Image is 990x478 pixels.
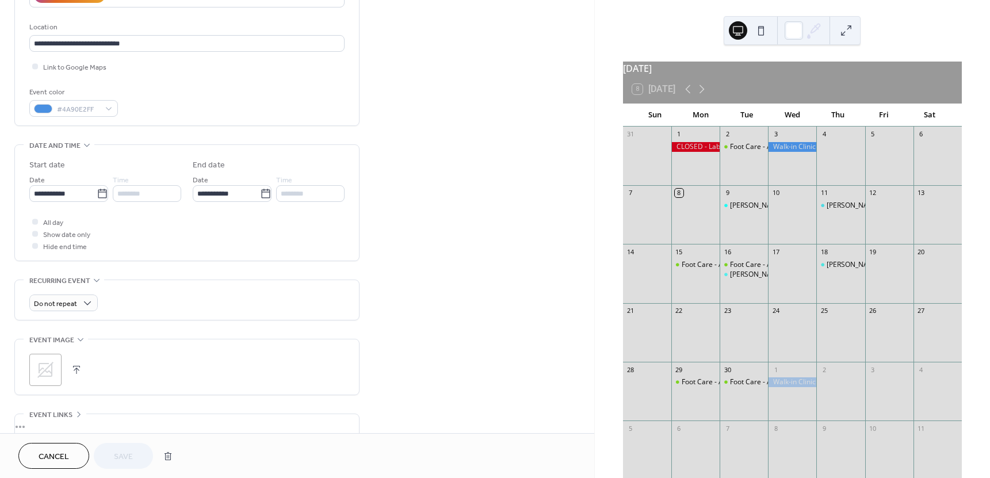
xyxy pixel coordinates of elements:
[730,270,848,280] div: [PERSON_NAME] StrongBodies Class
[820,247,828,256] div: 18
[907,104,953,127] div: Sat
[720,377,768,387] div: Foot Care - Appointment Required
[917,130,926,139] div: 6
[671,260,720,270] div: Foot Care - Appointment Required
[720,142,768,152] div: Foot Care - Appointment Required
[917,365,926,374] div: 4
[769,104,815,127] div: Wed
[730,201,871,211] div: [PERSON_NAME] StrongBodies Class Begins
[29,159,65,171] div: Start date
[193,159,225,171] div: End date
[18,443,89,469] button: Cancel
[626,130,635,139] div: 31
[43,241,87,253] span: Hide end time
[626,365,635,374] div: 28
[29,275,90,287] span: Recurring event
[113,174,129,186] span: Time
[723,365,732,374] div: 30
[43,229,90,241] span: Show date only
[917,247,926,256] div: 20
[723,307,732,315] div: 23
[57,104,100,116] span: #4A90E2FF
[816,260,865,270] div: Hurley StrongBodies Class
[626,424,635,433] div: 5
[723,424,732,433] div: 7
[623,62,962,75] div: [DATE]
[626,247,635,256] div: 14
[675,130,683,139] div: 1
[730,260,839,270] div: Foot Care - Appointment Required
[771,247,780,256] div: 17
[29,409,72,421] span: Event links
[34,297,77,311] span: Do not repeat
[771,189,780,197] div: 10
[675,307,683,315] div: 22
[917,424,926,433] div: 11
[869,365,877,374] div: 3
[820,307,828,315] div: 25
[29,354,62,386] div: ;
[675,365,683,374] div: 29
[276,174,292,186] span: Time
[43,62,106,74] span: Link to Google Maps
[682,377,790,387] div: Foot Care - Appointment Required
[678,104,724,127] div: Mon
[29,21,342,33] div: Location
[730,377,839,387] div: Foot Care - Appointment Required
[39,451,69,463] span: Cancel
[861,104,907,127] div: Fri
[917,307,926,315] div: 27
[15,414,359,438] div: •••
[723,189,732,197] div: 9
[730,142,839,152] div: Foot Care - Appointment Required
[869,424,877,433] div: 10
[671,377,720,387] div: Foot Care - Appointment Required
[193,174,208,186] span: Date
[869,307,877,315] div: 26
[29,140,81,152] span: Date and time
[720,260,768,270] div: Foot Care - Appointment Required
[29,86,116,98] div: Event color
[671,142,720,152] div: CLOSED - Labor Day
[626,189,635,197] div: 7
[626,307,635,315] div: 21
[724,104,770,127] div: Tue
[675,247,683,256] div: 15
[771,307,780,315] div: 24
[816,201,865,211] div: Hurley StrongBodies Class
[827,201,945,211] div: [PERSON_NAME] StrongBodies Class
[29,334,74,346] span: Event image
[771,424,780,433] div: 8
[632,104,678,127] div: Sun
[869,247,877,256] div: 19
[723,130,732,139] div: 2
[869,189,877,197] div: 12
[869,130,877,139] div: 5
[820,424,828,433] div: 9
[820,130,828,139] div: 4
[771,365,780,374] div: 1
[720,270,768,280] div: Hurley StrongBodies Class
[720,201,768,211] div: Hurley StrongBodies Class Begins
[723,247,732,256] div: 16
[675,189,683,197] div: 8
[682,260,790,270] div: Foot Care - Appointment Required
[820,365,828,374] div: 2
[29,174,45,186] span: Date
[820,189,828,197] div: 11
[917,189,926,197] div: 13
[771,130,780,139] div: 3
[43,217,63,229] span: All day
[827,260,945,270] div: [PERSON_NAME] StrongBodies Class
[768,142,816,152] div: Walk-in Clinic
[768,377,816,387] div: Walk-in Clinic
[675,424,683,433] div: 6
[815,104,861,127] div: Thu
